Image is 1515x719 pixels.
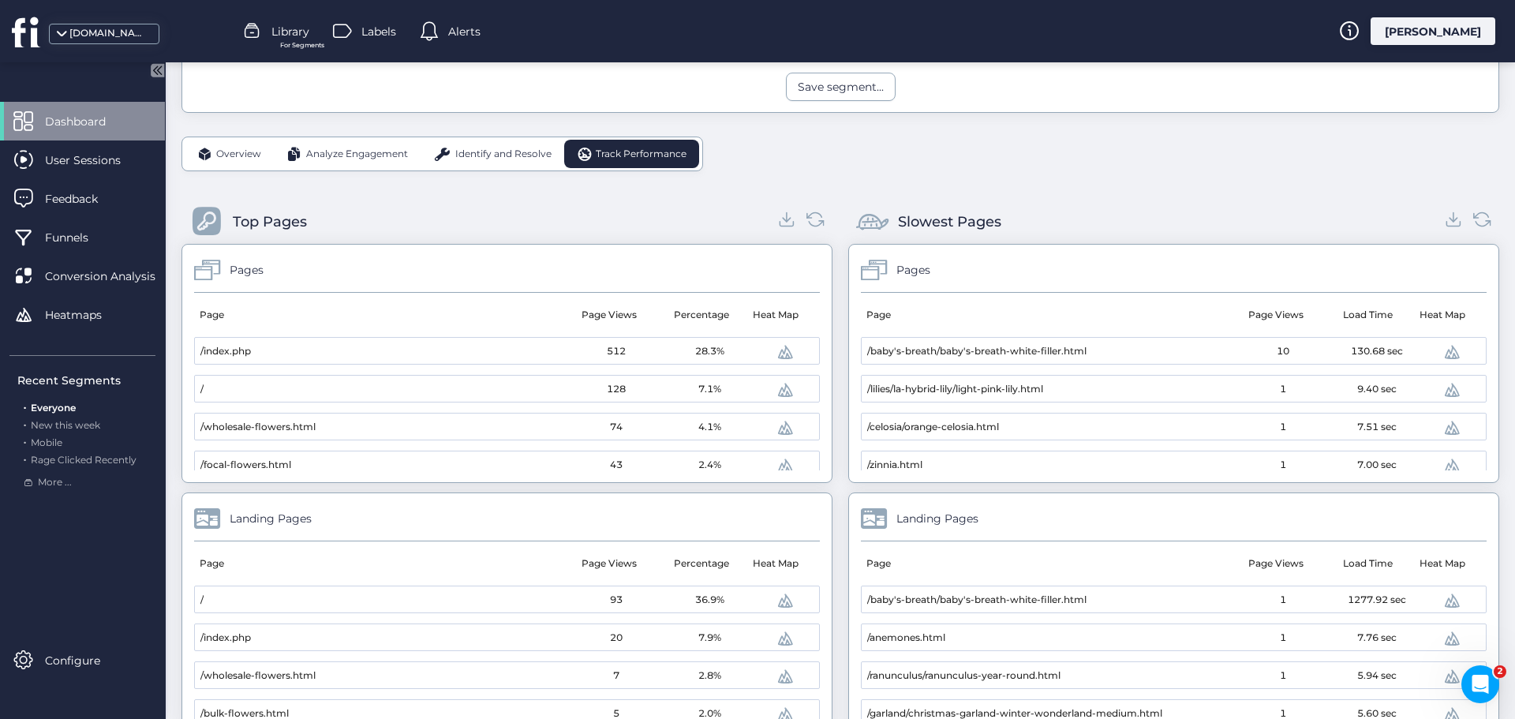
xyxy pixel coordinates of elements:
mat-header-cell: Page Views [563,293,655,337]
mat-header-cell: Heat Map [1414,541,1476,586]
span: Identify and Resolve [455,147,552,162]
span: /baby's-breath/baby's-breath-white-filler.html [867,344,1087,359]
span: / [200,593,204,608]
span: New this week [31,419,100,431]
span: . [24,451,26,466]
span: 7.51 sec [1357,420,1397,435]
iframe: Intercom live chat [1461,665,1499,703]
span: . [24,399,26,414]
div: [PERSON_NAME] [1371,17,1495,45]
span: 1 [1280,420,1286,435]
span: 10 [1277,344,1289,359]
span: For Segments [280,40,324,51]
span: Track Performance [596,147,686,162]
span: /anemones.html [867,631,945,646]
span: Rage Clicked Recently [31,454,137,466]
span: Labels [361,23,396,40]
span: 9.40 sec [1357,382,1397,397]
span: 7.00 sec [1357,458,1397,473]
span: 74 [610,420,623,435]
span: . [24,416,26,431]
mat-header-cell: Heat Map [1414,293,1476,337]
mat-header-cell: Page Views [563,541,655,586]
span: /index.php [200,631,251,646]
span: 1 [1280,593,1286,608]
mat-header-cell: Page Views [1229,541,1322,586]
span: 1 [1280,458,1286,473]
mat-header-cell: Load Time [1322,293,1414,337]
mat-header-cell: Page [194,293,563,337]
mat-header-cell: Heat Map [747,293,809,337]
span: /wholesale-flowers.html [200,420,316,435]
span: . [24,433,26,448]
span: 20 [610,631,623,646]
span: 2 [1494,665,1506,678]
span: 28.3% [695,344,724,359]
mat-header-cell: Load Time [1322,541,1414,586]
span: Everyone [31,402,76,414]
span: /zinnia.html [867,458,922,473]
span: Conversion Analysis [45,268,179,285]
span: /index.php [200,344,251,359]
mat-header-cell: Page [861,541,1229,586]
span: 7.9% [698,631,721,646]
span: Alerts [448,23,481,40]
span: 130.68 sec [1351,344,1403,359]
span: Configure [45,652,124,669]
mat-header-cell: Heat Map [747,541,809,586]
span: 1 [1280,631,1286,646]
span: 1 [1280,668,1286,683]
mat-header-cell: Page [861,293,1229,337]
span: 7.1% [698,382,721,397]
span: Overview [216,147,261,162]
span: 4.1% [698,420,721,435]
span: /celosia/orange-celosia.html [867,420,999,435]
span: 512 [607,344,626,359]
div: Save segment... [798,78,884,95]
mat-header-cell: Page Views [1229,293,1322,337]
span: Dashboard [45,113,129,130]
span: 1 [1280,382,1286,397]
span: /ranunculus/ranunculus-year-round.html [867,668,1060,683]
span: Library [271,23,309,40]
div: Slowest Pages [898,211,1001,233]
span: Feedback [45,190,122,208]
span: 2.4% [698,458,721,473]
span: 7.76 sec [1357,631,1397,646]
span: 5.94 sec [1357,668,1397,683]
span: /wholesale-flowers.html [200,668,316,683]
span: 128 [607,382,626,397]
mat-header-cell: Percentage [655,293,747,337]
div: Recent Segments [17,372,155,389]
div: Landing Pages [896,510,978,527]
div: Landing Pages [230,510,312,527]
div: [DOMAIN_NAME] [69,26,148,41]
span: 2.8% [698,668,721,683]
span: 36.9% [695,593,724,608]
mat-header-cell: Percentage [655,541,747,586]
span: Analyze Engagement [306,147,408,162]
span: 1277.92 sec [1348,593,1406,608]
div: Top Pages [233,211,307,233]
span: /baby's-breath/baby's-breath-white-filler.html [867,593,1087,608]
span: /lilies/la-hybrid-lily/light-pink-lily.html [867,382,1043,397]
span: Funnels [45,229,112,246]
span: Mobile [31,436,62,448]
div: Pages [896,261,930,279]
span: 43 [610,458,623,473]
span: More ... [38,475,72,490]
span: 7 [613,668,619,683]
span: Heatmaps [45,306,125,324]
span: /focal-flowers.html [200,458,291,473]
span: 93 [610,593,623,608]
div: Pages [230,261,264,279]
span: / [200,382,204,397]
span: User Sessions [45,152,144,169]
mat-header-cell: Page [194,541,563,586]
